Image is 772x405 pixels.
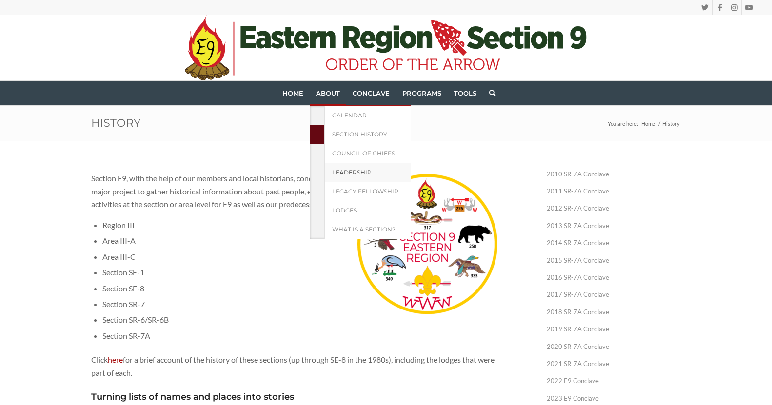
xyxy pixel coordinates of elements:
span: Tools [454,89,476,97]
a: 2018 SR-7A Conclave [547,304,681,321]
a: 2021 SR-7A Conclave [547,355,681,372]
li: Section SE-1 [102,265,497,280]
a: Council of Chiefs [324,144,411,163]
span: Legacy Fellowship [332,188,398,195]
a: History [91,116,140,130]
a: 2010 SR-7A Conclave [547,166,681,183]
span: / [657,120,661,127]
a: Conclave [346,81,396,105]
a: Section History [324,125,411,144]
a: 2011 SR-7A Conclave [547,183,681,200]
span: Calendar [332,112,367,119]
a: 2017 SR-7A Conclave [547,286,681,303]
p: Section E9, with the help of our members and local historians, conducted a major project to gathe... [91,172,497,211]
a: 2022 E9 Conclave [547,372,681,389]
span: Home [641,120,655,127]
a: Search [483,81,495,105]
a: 2013 SR-7A Conclave [547,217,681,234]
a: here [108,355,123,364]
a: 2019 SR-7A Conclave [547,321,681,338]
li: Section SE-8 [102,281,497,296]
span: Section History [332,131,387,138]
a: Programs [396,81,448,105]
span: About [316,89,340,97]
span: Lodges [332,207,357,214]
span: Programs [402,89,441,97]
a: About [310,81,346,105]
span: Home [282,89,303,97]
span: History [661,120,681,127]
li: Area III-A [102,233,497,249]
a: 2014 SR-7A Conclave [547,234,681,251]
a: Leadership [324,163,411,182]
p: Click for a brief account of the history of these sections (up through SE-8 in the 1980s), includ... [91,353,497,379]
li: Section SR-7A [102,328,497,344]
h4: Turning lists of names and places into stories [91,392,497,402]
a: 2015 SR-7A Conclave [547,252,681,269]
a: Home [276,81,310,105]
span: What is a Section? [332,226,396,233]
a: 2012 SR-7A Conclave [547,200,681,217]
a: Tools [448,81,483,105]
span: Leadership [332,169,372,176]
span: Council of Chiefs [332,150,395,157]
a: What is a Section? [324,220,411,239]
a: Calendar [324,106,411,125]
a: 2016 SR-7A Conclave [547,269,681,286]
a: Home [640,120,657,127]
span: Conclave [353,89,390,97]
a: Legacy Fellowship [324,182,411,201]
a: Lodges [324,201,411,220]
a: 2020 SR-7A Conclave [547,338,681,355]
li: Section SR-6/SR-6B [102,312,497,328]
li: Section SR-7 [102,296,497,312]
li: Region III [102,217,497,233]
li: Area III-C [102,249,497,265]
span: You are here: [608,120,638,127]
